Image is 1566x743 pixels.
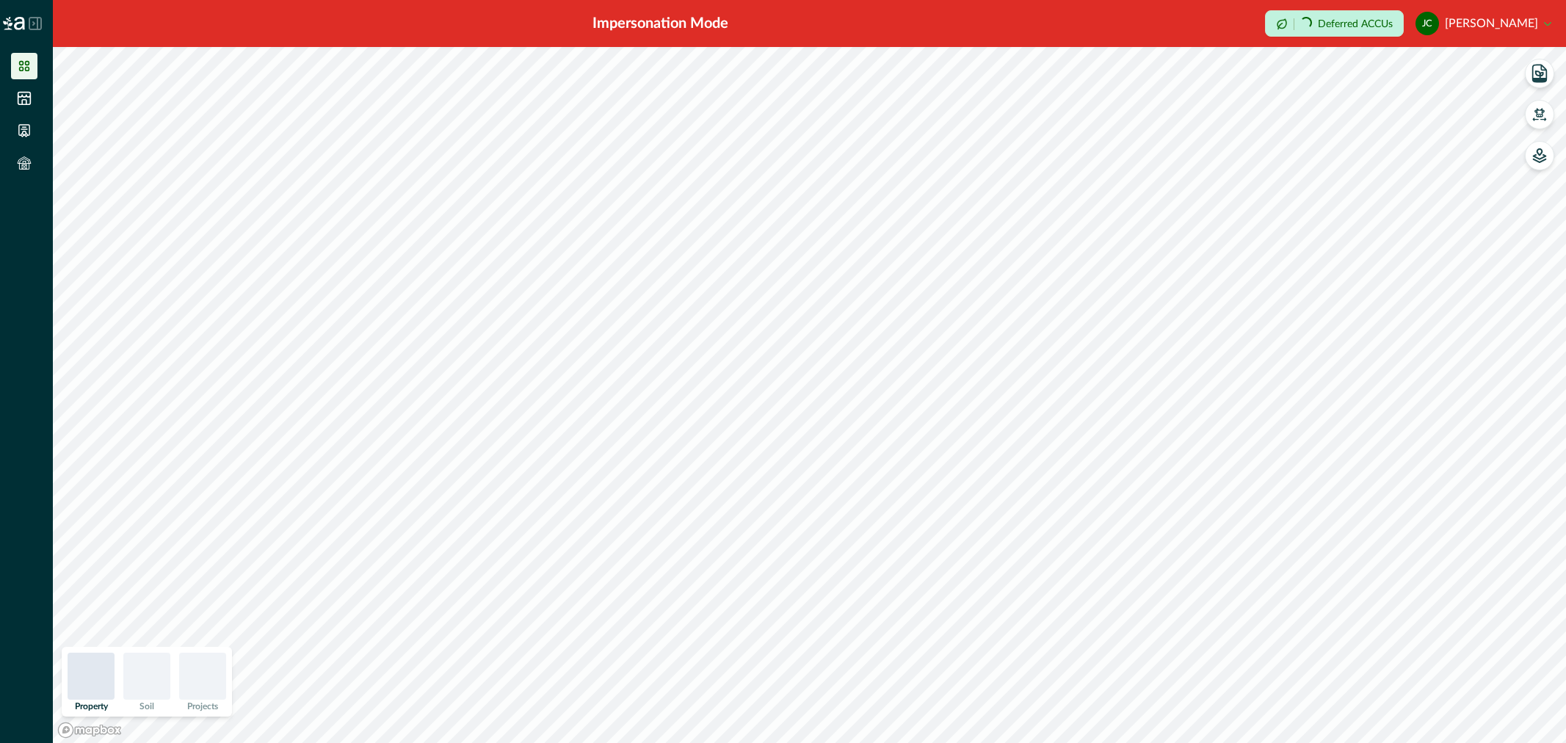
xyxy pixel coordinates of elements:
[187,702,218,711] p: Projects
[75,702,108,711] p: Property
[592,12,728,35] div: Impersonation Mode
[1318,18,1393,29] p: Deferred ACCUs
[53,47,1566,743] canvas: Map
[139,702,154,711] p: Soil
[57,722,122,739] a: Mapbox logo
[1415,6,1551,41] button: justin costello[PERSON_NAME]
[3,17,25,30] img: Logo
